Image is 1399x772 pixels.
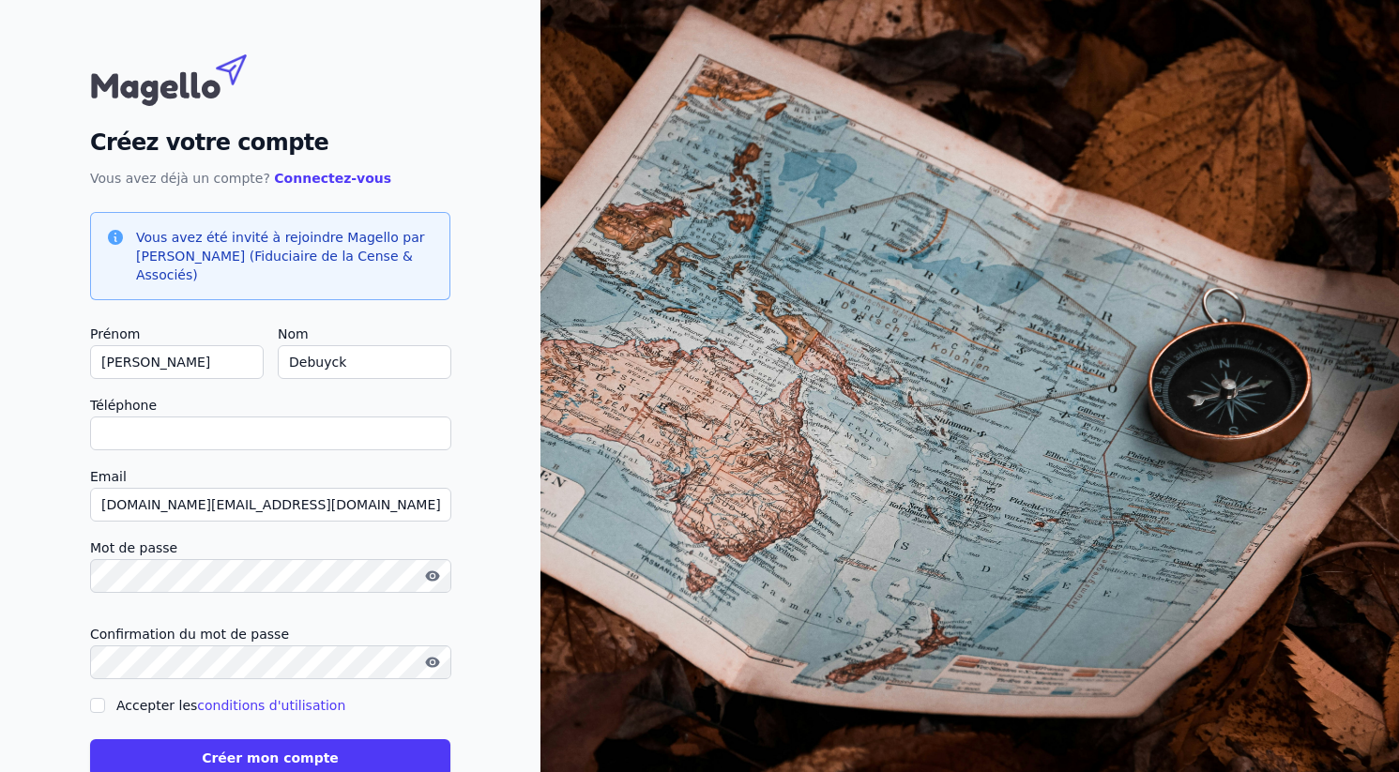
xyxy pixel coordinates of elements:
h2: Créez votre compte [90,126,450,159]
h3: Vous avez été invité à rejoindre Magello par [PERSON_NAME] (Fiduciaire de la Cense & Associés) [136,228,434,284]
label: Prénom [90,323,263,345]
label: Confirmation du mot de passe [90,623,450,645]
label: Nom [278,323,450,345]
p: Vous avez déjà un compte? [90,167,450,189]
a: Connectez-vous [274,171,391,186]
label: Mot de passe [90,537,450,559]
label: Email [90,465,450,488]
img: Magello [90,45,287,111]
label: Téléphone [90,394,450,416]
a: conditions d'utilisation [197,698,345,713]
label: Accepter les [116,698,345,713]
